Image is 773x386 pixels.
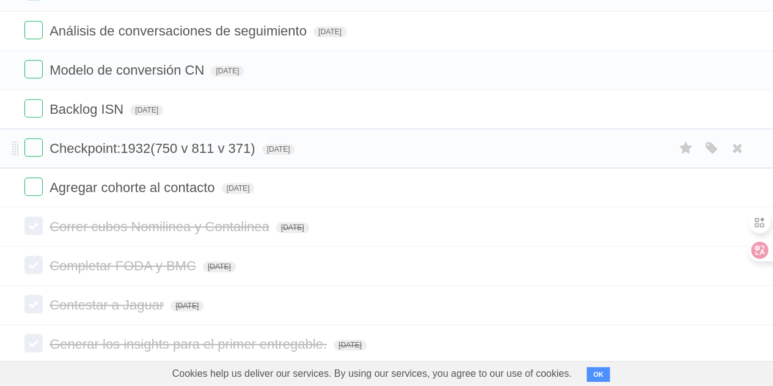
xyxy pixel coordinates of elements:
[49,297,167,313] span: Contestar a Jaguar
[49,336,330,352] span: Generar los insights para el primer entregable.
[130,105,163,116] span: [DATE]
[49,62,207,78] span: Modelo de conversión CN
[24,334,43,352] label: Done
[313,26,346,37] span: [DATE]
[203,261,236,272] span: [DATE]
[674,138,697,158] label: Star task
[24,295,43,313] label: Done
[49,141,258,156] span: Checkpoint:1932(750 v 811 v 371)
[222,183,255,194] span: [DATE]
[49,219,273,234] span: Correr cubos Nomilinea y Contalinea
[211,65,244,76] span: [DATE]
[24,21,43,39] label: Done
[24,256,43,274] label: Done
[170,300,203,311] span: [DATE]
[276,222,309,233] span: [DATE]
[587,367,610,382] button: OK
[24,99,43,117] label: Done
[262,144,295,155] span: [DATE]
[49,258,199,273] span: Completar FODA y BMC
[49,23,310,39] span: Análisis de conversaciones de seguimiento
[24,177,43,196] label: Done
[49,180,218,195] span: Agregar cohorte al contacto
[24,60,43,78] label: Done
[24,217,43,235] label: Done
[24,138,43,157] label: Done
[160,362,584,386] span: Cookies help us deliver our services. By using our services, you agree to our use of cookies.
[49,102,126,117] span: Backlog ISN
[334,340,367,351] span: [DATE]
